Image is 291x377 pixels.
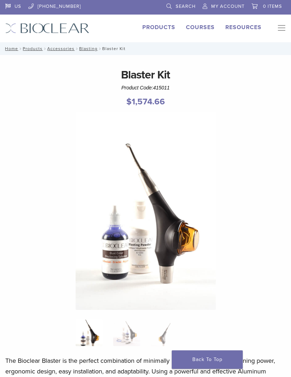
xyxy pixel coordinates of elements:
[98,47,102,50] span: /
[121,85,170,91] span: Product Code:
[142,24,175,31] a: Products
[151,319,178,346] img: Blaster Kit - Image 3
[43,47,47,50] span: /
[79,46,98,51] a: Blasting
[18,47,23,50] span: /
[272,23,286,34] nav: Primary Navigation
[126,97,132,107] span: $
[126,97,165,107] bdi: 1,574.66
[23,46,43,51] a: Products
[76,112,216,310] img: Bioclear Blaster Kit-Simplified-1
[186,24,215,31] a: Courses
[113,319,140,346] img: Blaster Kit - Image 2
[5,23,89,33] img: Bioclear
[5,66,286,83] h1: Blaster Kit
[47,46,75,51] a: Accessories
[211,4,245,9] span: My Account
[263,4,282,9] span: 0 items
[75,47,79,50] span: /
[172,350,243,369] a: Back To Top
[76,319,103,346] img: Bioclear-Blaster-Kit-Simplified-1-e1548850725122-324x324.jpg
[225,24,262,31] a: Resources
[153,85,170,91] span: 415011
[3,46,18,51] a: Home
[176,4,196,9] span: Search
